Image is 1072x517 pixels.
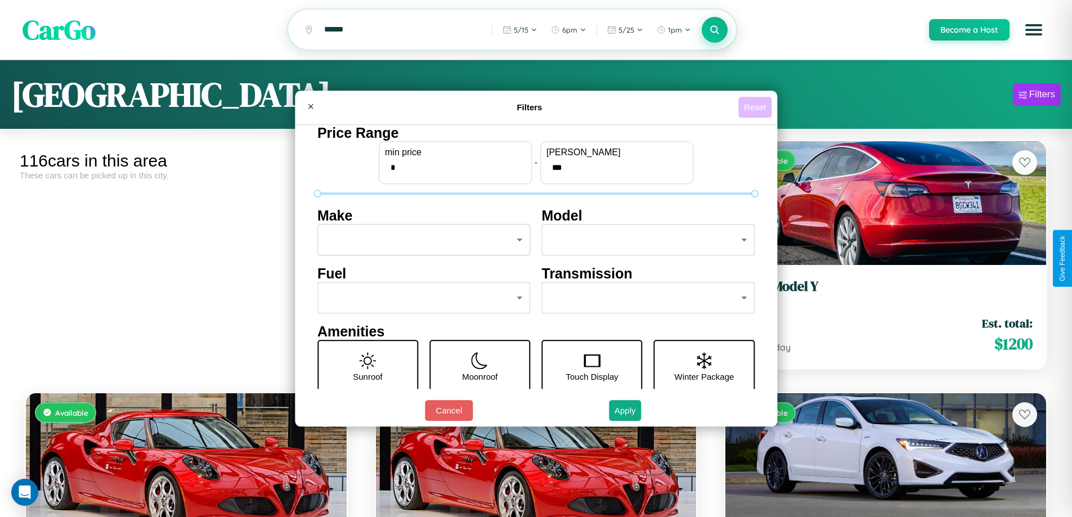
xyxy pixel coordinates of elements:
h1: [GEOGRAPHIC_DATA] [11,71,331,118]
h4: Make [317,208,531,224]
button: 1pm [651,21,697,39]
h4: Filters [321,102,738,112]
div: 116 cars in this area [20,151,353,170]
div: Filters [1029,89,1055,100]
button: Apply [609,400,642,421]
span: 1pm [668,25,682,34]
h4: Amenities [317,323,755,340]
button: 5/15 [497,21,543,39]
button: Filters [1013,83,1061,106]
span: 5 / 25 [618,25,634,34]
h4: Transmission [542,266,755,282]
label: [PERSON_NAME] [546,147,687,158]
span: Available [55,408,88,417]
div: These cars can be picked up in this city. [20,170,353,180]
a: Tesla Model Y2014 [739,278,1033,306]
p: Touch Display [566,369,618,384]
p: Winter Package [675,369,734,384]
button: Become a Host [929,19,1010,41]
button: 5/25 [602,21,649,39]
button: Reset [738,97,772,118]
span: CarGo [23,11,96,48]
span: / day [767,341,791,353]
span: 5 / 15 [514,25,528,34]
label: min price [385,147,526,158]
button: Cancel [425,400,473,421]
span: $ 1200 [994,332,1033,355]
div: Open Intercom Messenger [11,479,38,506]
span: 6pm [562,25,577,34]
p: Moonroof [462,369,497,384]
h4: Fuel [317,266,531,282]
button: Open menu [1018,14,1049,46]
p: - [535,155,537,170]
p: Sunroof [353,369,383,384]
span: Est. total: [982,315,1033,331]
h4: Model [542,208,755,224]
button: 6pm [545,21,592,39]
div: Give Feedback [1058,236,1066,281]
h4: Price Range [317,125,755,141]
h3: Tesla Model Y [739,278,1033,295]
